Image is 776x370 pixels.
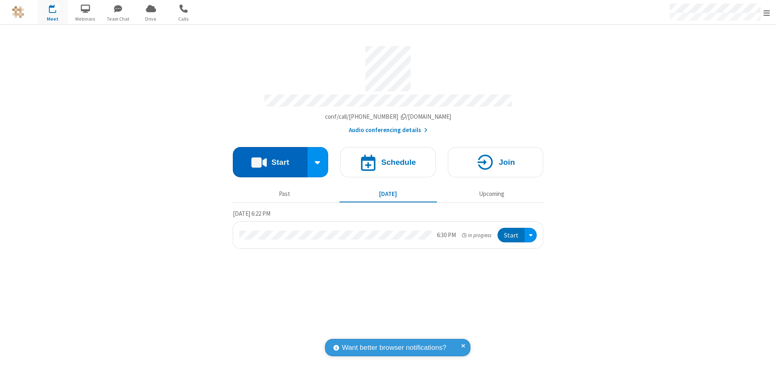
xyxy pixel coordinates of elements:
[308,147,329,177] div: Start conference options
[236,186,333,202] button: Past
[233,210,270,217] span: [DATE] 6:22 PM
[498,228,525,243] button: Start
[462,231,491,239] em: in progress
[339,186,437,202] button: [DATE]
[271,158,289,166] h4: Start
[38,15,68,23] span: Meet
[340,147,436,177] button: Schedule
[70,15,101,23] span: Webinars
[55,4,60,11] div: 1
[448,147,543,177] button: Join
[525,228,537,243] div: Open menu
[499,158,515,166] h4: Join
[381,158,416,166] h4: Schedule
[325,112,451,122] button: Copy my meeting room linkCopy my meeting room link
[103,15,133,23] span: Team Chat
[233,209,543,249] section: Today's Meetings
[342,343,446,353] span: Want better browser notifications?
[437,231,456,240] div: 6:30 PM
[443,186,540,202] button: Upcoming
[233,147,308,177] button: Start
[325,113,451,120] span: Copy my meeting room link
[233,40,543,135] section: Account details
[349,126,428,135] button: Audio conferencing details
[12,6,24,18] img: QA Selenium DO NOT DELETE OR CHANGE
[169,15,199,23] span: Calls
[136,15,166,23] span: Drive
